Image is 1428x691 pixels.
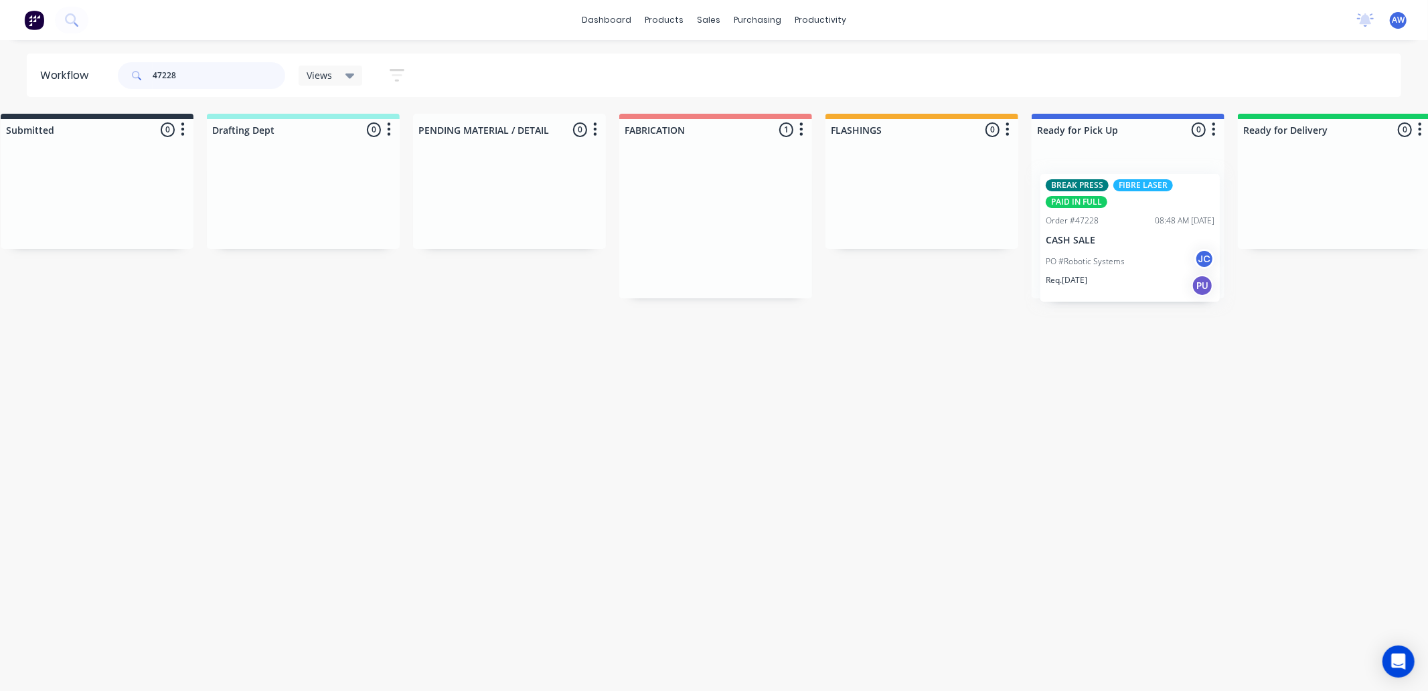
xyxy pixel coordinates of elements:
div: Open Intercom Messenger [1382,646,1415,678]
a: dashboard [575,10,638,30]
div: Workflow [40,68,95,84]
div: purchasing [727,10,788,30]
div: productivity [788,10,853,30]
div: sales [690,10,727,30]
span: AW [1392,14,1405,26]
span: Views [307,68,332,82]
div: products [638,10,690,30]
input: Search for orders... [153,62,285,89]
img: Factory [24,10,44,30]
